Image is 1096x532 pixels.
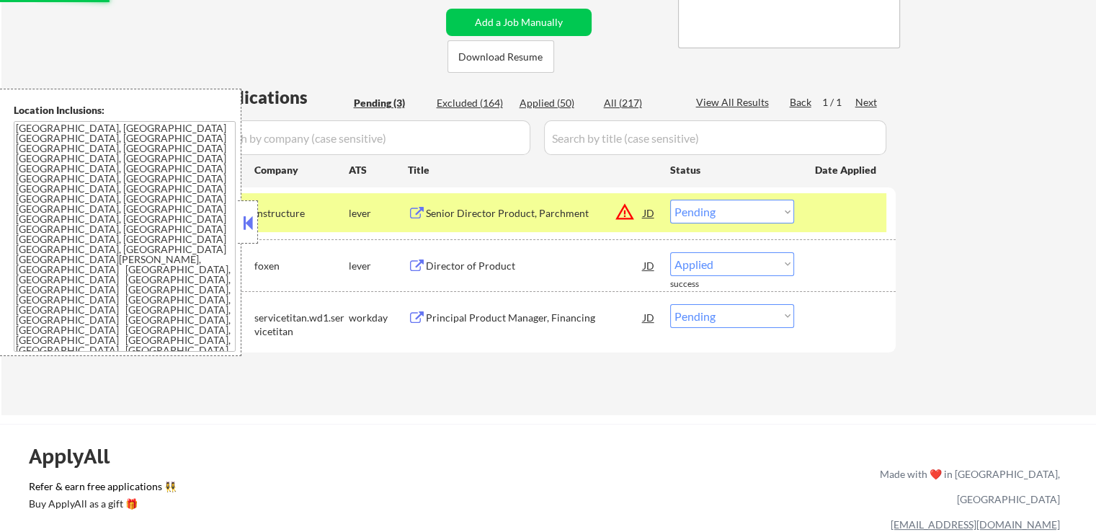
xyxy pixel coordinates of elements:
[426,259,643,273] div: Director of Product
[437,96,509,110] div: Excluded (164)
[642,304,656,330] div: JD
[447,40,554,73] button: Download Resume
[891,518,1060,531] a: [EMAIL_ADDRESS][DOMAIN_NAME]
[426,311,643,325] div: Principal Product Manager, Financing
[520,96,592,110] div: Applied (50)
[254,163,349,177] div: Company
[408,163,656,177] div: Title
[426,206,643,221] div: Senior Director Product, Parchment
[206,89,349,106] div: Applications
[446,9,592,36] button: Add a Job Manually
[349,206,408,221] div: lever
[254,311,349,339] div: servicetitan.wd1.servicetitan
[604,96,676,110] div: All (217)
[354,96,426,110] div: Pending (3)
[349,311,408,325] div: workday
[696,95,773,110] div: View All Results
[670,156,794,182] div: Status
[349,259,408,273] div: lever
[206,120,530,155] input: Search by company (case sensitive)
[349,163,408,177] div: ATS
[822,95,855,110] div: 1 / 1
[670,278,728,291] div: success
[815,163,878,177] div: Date Applied
[642,200,656,226] div: JD
[544,120,886,155] input: Search by title (case sensitive)
[29,482,579,497] a: Refer & earn free applications 👯‍♀️
[29,444,126,469] div: ApplyAll
[14,103,236,118] div: Location Inclusions:
[615,202,635,222] button: warning_amber
[790,95,813,110] div: Back
[29,499,173,509] div: Buy ApplyAll as a gift 🎁
[874,461,1060,512] div: Made with ❤️ in [GEOGRAPHIC_DATA], [GEOGRAPHIC_DATA]
[855,95,878,110] div: Next
[254,206,349,221] div: instructure
[254,259,349,273] div: foxen
[642,252,656,278] div: JD
[29,497,173,515] a: Buy ApplyAll as a gift 🎁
